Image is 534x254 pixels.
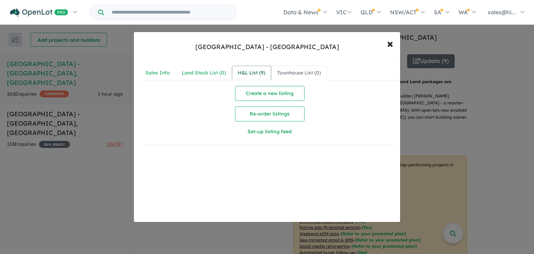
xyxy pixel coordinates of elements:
button: Set-up listing feed [207,124,332,139]
button: Re-order listings [235,106,305,121]
div: Sales Info [145,69,170,77]
div: H&L List ( 9 ) [238,69,265,77]
div: Land Stock List ( 0 ) [182,69,226,77]
div: Townhouse List ( 0 ) [277,69,321,77]
div: [GEOGRAPHIC_DATA] - [GEOGRAPHIC_DATA] [195,42,339,51]
span: × [387,36,393,51]
span: sales@hi... [488,9,516,16]
input: Try estate name, suburb, builder or developer [105,5,234,20]
img: Openlot PRO Logo White [10,8,68,17]
button: Create a new listing [235,86,305,101]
